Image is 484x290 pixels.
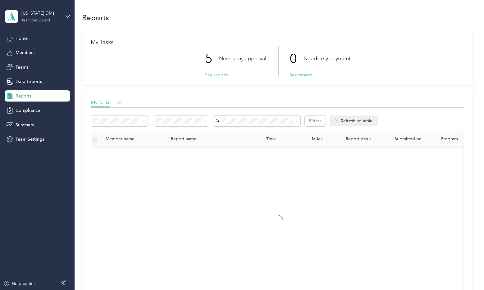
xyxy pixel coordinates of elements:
[3,280,35,287] button: Help center
[16,64,28,70] span: Teams
[390,131,436,148] th: Submitted on
[16,93,31,99] span: Reports
[16,107,40,114] span: Compliance
[332,136,385,142] span: Report status
[21,10,60,16] div: [US_STATE] DMs
[290,46,304,72] p: 0
[91,39,464,46] h1: My Tasks
[305,116,326,126] button: Filters
[82,14,109,21] h1: Reports
[290,72,313,78] button: See reports
[239,136,276,142] div: Total
[330,116,378,126] div: Refreshing table...
[16,136,44,143] span: Team Settings
[117,99,123,105] span: All
[101,131,166,148] th: Member name
[21,19,50,22] div: Team dashboard
[205,72,228,78] button: See reports
[16,49,34,56] span: Members
[304,55,350,62] p: Needs my payment
[16,35,28,42] span: Home
[16,78,42,85] span: Data Exports
[91,99,110,105] span: My Tasks
[205,46,219,72] p: 5
[449,255,484,290] iframe: Everlance-gr Chat Button Frame
[106,136,161,142] div: Member name
[219,55,266,62] p: Needs my approval
[286,136,322,142] div: Miles
[166,131,234,148] th: Report name
[16,122,34,128] span: Summary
